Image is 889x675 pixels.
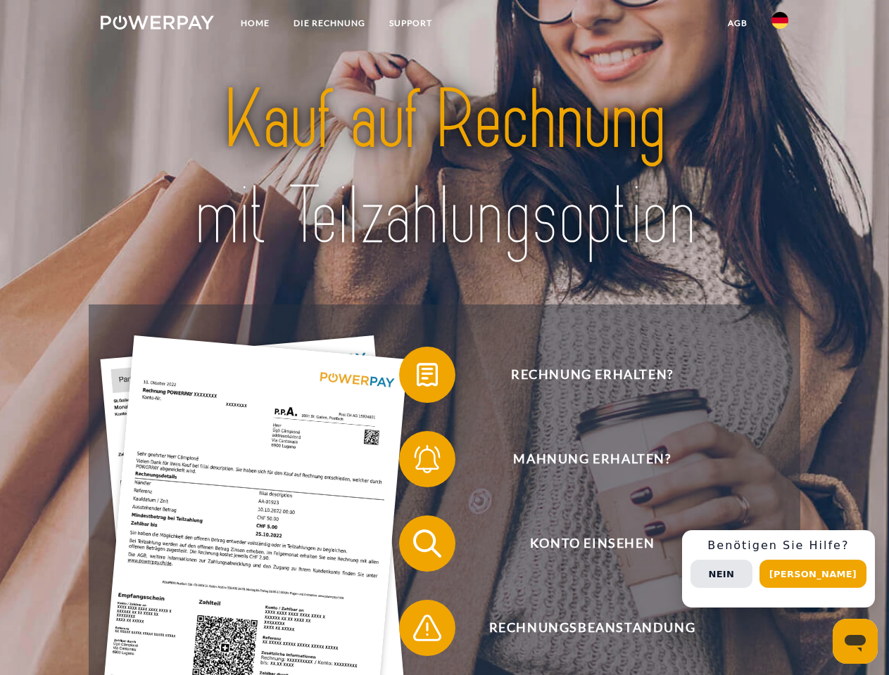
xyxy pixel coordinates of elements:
a: agb [716,11,759,36]
a: Home [229,11,282,36]
button: Nein [691,560,752,588]
button: Mahnung erhalten? [399,431,765,487]
span: Rechnung erhalten? [420,347,764,403]
h3: Benötigen Sie Hilfe? [691,539,866,553]
span: Mahnung erhalten? [420,431,764,487]
img: logo-powerpay-white.svg [101,15,214,30]
img: de [771,12,788,29]
button: Rechnungsbeanstandung [399,600,765,656]
img: qb_search.svg [410,526,445,561]
img: qb_bill.svg [410,357,445,392]
a: SUPPORT [377,11,444,36]
button: Rechnung erhalten? [399,347,765,403]
span: Rechnungsbeanstandung [420,600,764,656]
img: title-powerpay_de.svg [134,67,755,269]
button: [PERSON_NAME] [759,560,866,588]
img: qb_warning.svg [410,610,445,645]
span: Konto einsehen [420,515,764,572]
img: qb_bell.svg [410,442,445,477]
iframe: Schaltfläche zum Öffnen des Messaging-Fensters [833,619,878,664]
button: Konto einsehen [399,515,765,572]
a: DIE RECHNUNG [282,11,377,36]
div: Schnellhilfe [682,530,875,607]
